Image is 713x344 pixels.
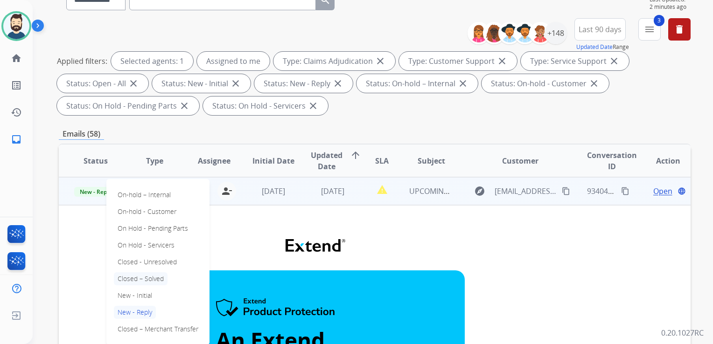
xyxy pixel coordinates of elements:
span: Assignee [198,155,231,166]
span: Status [84,155,108,166]
button: Updated Date [576,43,613,51]
mat-icon: explore [474,186,485,197]
mat-icon: content_copy [562,187,570,195]
p: Emails (58) [59,128,104,140]
mat-icon: close [332,78,343,89]
mat-icon: menu [644,24,655,35]
img: avatar [3,13,29,39]
mat-icon: arrow_upward [350,150,361,161]
div: Type: Claims Adjudication [273,52,395,70]
mat-icon: home [11,53,22,64]
span: SLA [375,155,389,166]
span: Conversation ID [587,150,637,172]
mat-icon: content_copy [621,187,629,195]
div: Type: Service Support [521,52,629,70]
p: On-hold - Customer [114,205,180,218]
mat-icon: report_problem [377,184,388,195]
div: Assigned to me [197,52,270,70]
p: On Hold - Pending Parts [114,222,192,235]
mat-icon: history [11,107,22,118]
mat-icon: close [128,78,139,89]
p: Applied filters: [57,55,107,67]
div: Status: On Hold - Servicers [203,96,328,115]
span: Last 90 days [579,28,622,31]
div: Type: Customer Support [399,52,517,70]
button: Last 90 days [574,18,626,41]
mat-icon: close [308,100,319,111]
img: Extend Logo [286,239,345,252]
mat-icon: close [608,55,620,67]
span: 3 [654,15,664,26]
p: New - Initial [114,289,156,302]
mat-icon: close [588,78,600,89]
span: [DATE] [262,186,285,196]
span: Customer [502,155,538,166]
span: Initial Date [252,155,294,166]
div: Status: New - Initial [152,74,251,93]
p: Closed – Solved [114,272,168,285]
mat-icon: close [230,78,241,89]
span: Updated Date [311,150,343,172]
img: Extend Product Protection [216,298,336,318]
mat-icon: inbox [11,134,22,145]
span: UPCOMING REPAIR: Extend Customer [409,186,541,196]
p: On Hold - Servicers [114,239,178,252]
span: Subject [418,155,445,166]
span: Type [146,155,163,166]
span: [DATE] [321,186,344,196]
span: Range [576,43,629,51]
p: On-hold – Internal [114,188,175,201]
p: 0.20.1027RC [661,327,704,338]
mat-icon: person_remove [221,186,232,197]
div: Status: Open - All [57,74,148,93]
div: Status: On-hold - Customer [482,74,609,93]
p: Closed – Merchant Transfer [114,323,202,336]
span: 2 minutes ago [650,3,691,11]
mat-icon: close [457,78,468,89]
div: Status: On-hold – Internal [356,74,478,93]
button: 3 [638,18,661,41]
span: Open [653,186,672,197]
mat-icon: language [678,187,686,195]
span: [EMAIL_ADDRESS][DOMAIN_NAME] [495,186,557,197]
mat-icon: close [375,55,386,67]
mat-icon: close [496,55,508,67]
mat-icon: delete [674,24,685,35]
span: New - Reply [74,187,117,197]
div: Selected agents: 1 [111,52,193,70]
div: Status: On Hold - Pending Parts [57,96,199,115]
div: +148 [545,22,567,44]
th: Action [631,144,691,177]
div: Status: New - Reply [254,74,353,93]
mat-icon: close [179,100,190,111]
p: Closed - Unresolved [114,255,181,268]
p: New - Reply [114,306,156,319]
mat-icon: list_alt [11,80,22,91]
